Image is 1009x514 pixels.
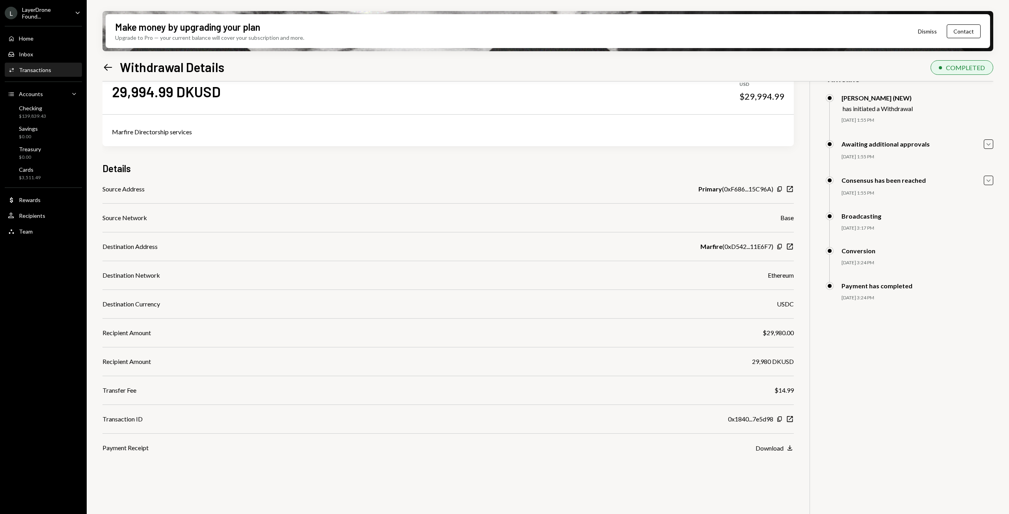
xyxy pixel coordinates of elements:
div: USD [739,81,784,88]
button: Contact [947,24,981,38]
div: $139,839.43 [19,113,46,120]
div: $29,980.00 [763,328,794,338]
div: Make money by upgrading your plan [115,20,260,33]
div: Transaction ID [102,414,143,424]
div: [DATE] 3:24 PM [841,295,993,301]
b: Marfire [700,242,722,251]
div: Recipient Amount [102,357,151,366]
div: Download [756,444,784,452]
div: $0.00 [19,154,41,161]
div: Payment has completed [841,282,912,289]
a: Team [5,224,82,238]
h1: Withdrawal Details [120,59,224,75]
div: ( 0xD542...11E6F7 ) [700,242,773,251]
div: ( 0xF686...15C96A ) [698,184,773,194]
div: [DATE] 1:55 PM [841,190,993,197]
div: [DATE] 1:55 PM [841,117,993,124]
div: 0x1840...7e5d98 [728,414,773,424]
a: Transactions [5,63,82,77]
div: Treasury [19,146,41,152]
div: 29,980 DKUSD [752,357,794,366]
div: Source Network [102,213,147,223]
div: Transfer Fee [102,386,136,395]
div: [DATE] 3:24 PM [841,260,993,266]
a: Cards$3,511.49 [5,164,82,183]
div: has initiated a Withdrawal [843,105,913,112]
div: Team [19,228,33,235]
div: $0.00 [19,134,38,140]
div: Inbox [19,51,33,58]
div: Destination Currency [102,299,160,309]
div: Destination Network [102,271,160,280]
div: USDC [777,299,794,309]
div: 29,994.99 DKUSD [112,83,221,100]
div: Ethereum [768,271,794,280]
a: Checking$139,839.43 [5,102,82,121]
a: Savings$0.00 [5,123,82,142]
div: Broadcasting [841,212,881,220]
div: $3,511.49 [19,174,41,181]
button: Download [756,444,794,453]
div: Recipient Amount [102,328,151,338]
div: Transactions [19,67,51,73]
div: Payment Receipt [102,443,149,453]
a: Treasury$0.00 [5,143,82,162]
div: [DATE] 3:17 PM [841,225,993,232]
div: Checking [19,105,46,111]
a: Recipients [5,208,82,223]
a: Home [5,31,82,45]
div: Home [19,35,34,42]
div: [DATE] 1:55 PM [841,154,993,160]
div: Upgrade to Pro — your current balance will cover your subscription and more. [115,33,304,42]
div: Awaiting additional approvals [841,140,930,148]
div: Accounts [19,91,43,97]
div: $29,994.99 [739,91,784,102]
div: Savings [19,125,38,132]
div: Consensus has been reached [841,176,926,184]
b: Primary [698,184,722,194]
div: $14.99 [774,386,794,395]
div: Recipients [19,212,45,219]
div: Conversion [841,247,875,254]
div: Destination Address [102,242,158,251]
div: Cards [19,166,41,173]
a: Rewards [5,193,82,207]
a: Accounts [5,87,82,101]
div: COMPLETED [946,64,985,71]
div: L [5,7,17,19]
div: Base [780,213,794,223]
div: [PERSON_NAME] (NEW) [841,94,913,102]
h3: Details [102,162,131,175]
div: Rewards [19,197,41,203]
div: Marfire Directorship services [112,127,784,137]
div: Source Address [102,184,145,194]
a: Inbox [5,47,82,61]
button: Dismiss [908,22,947,41]
div: LayerDrone Found... [22,6,69,20]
